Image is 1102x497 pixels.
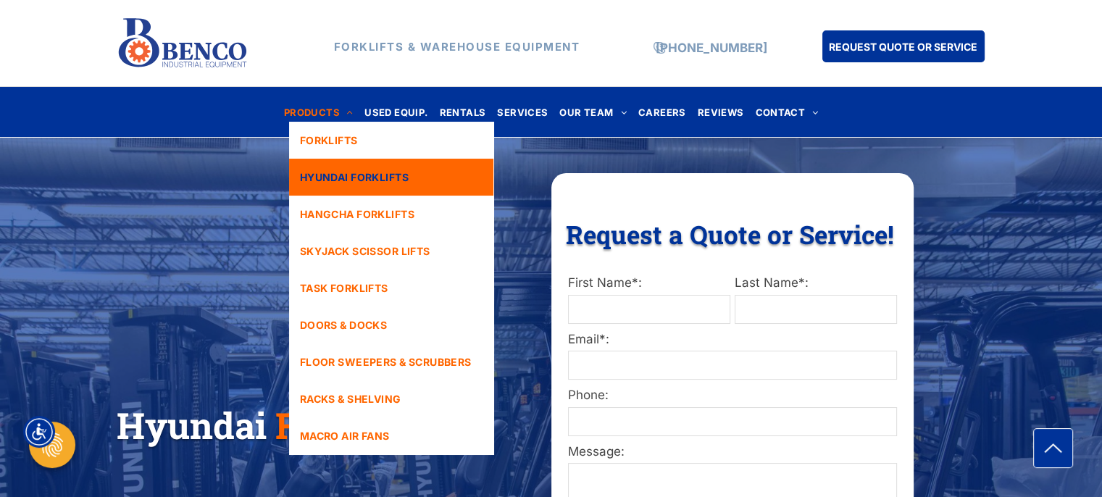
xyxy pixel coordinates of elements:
a: MACRO AIR FANS [289,417,493,454]
a: HYUNDAI FORKLIFTS [289,159,493,196]
a: TASK FORKLIFTS [289,270,493,306]
span: HYUNDAI FORKLIFTS [300,170,409,185]
a: SERVICES [491,102,554,122]
a: [PHONE_NUMBER] [656,41,767,55]
a: FLOOR SWEEPERS & SCRUBBERS [289,343,493,380]
a: CONTACT [749,102,824,122]
label: Last Name*: [735,274,897,293]
span: MACRO AIR FANS [300,428,390,443]
span: PRODUCTS [284,102,354,122]
span: REQUEST QUOTE OR SERVICE [829,33,977,60]
a: PRODUCTS [278,102,359,122]
span: DOORS & DOCKS [300,317,387,333]
a: RENTALS [434,102,492,122]
a: CAREERS [633,102,692,122]
span: Request a Quote or Service! [566,217,894,251]
span: Hyundai [117,401,267,449]
span: FLOOR SWEEPERS & SCRUBBERS [300,354,472,369]
span: FORKLIFTS [300,133,358,148]
strong: FORKLIFTS & WAREHOUSE EQUIPMENT [334,40,580,54]
label: Message: [568,443,897,461]
a: REVIEWS [692,102,750,122]
span: RACKS & SHELVING [300,391,401,406]
label: Phone: [568,386,897,405]
a: REQUEST QUOTE OR SERVICE [822,30,985,62]
a: OUR TEAM [554,102,633,122]
label: Email*: [568,330,897,349]
span: HANGCHA FORKLIFTS [300,206,414,222]
span: TASK FORKLIFTS [300,280,388,296]
span: Forklifts [275,401,425,449]
a: SKYJACK SCISSOR LIFTS [289,233,493,270]
a: HANGCHA FORKLIFTS [289,196,493,233]
a: FORKLIFTS [289,122,493,159]
a: DOORS & DOCKS [289,306,493,343]
span: SKYJACK SCISSOR LIFTS [300,243,430,259]
a: USED EQUIP. [359,102,433,122]
a: RACKS & SHELVING [289,380,493,417]
label: First Name*: [568,274,730,293]
div: Accessibility Menu [23,416,55,448]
